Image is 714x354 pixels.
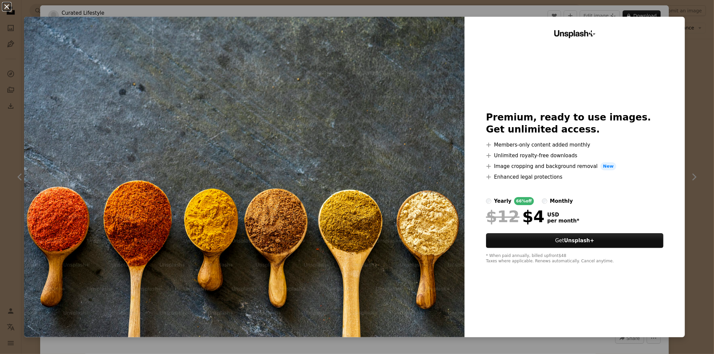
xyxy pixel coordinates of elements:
[486,198,491,204] input: yearly66%off
[550,197,573,205] div: monthly
[514,197,534,205] div: 66% off
[486,152,663,160] li: Unlimited royalty-free downloads
[601,162,617,170] span: New
[564,238,594,244] strong: Unsplash+
[542,198,547,204] input: monthly
[547,212,579,218] span: USD
[486,162,663,170] li: Image cropping and background removal
[486,208,545,225] div: $4
[486,253,663,264] div: * When paid annually, billed upfront $48 Taxes where applicable. Renews automatically. Cancel any...
[486,173,663,181] li: Enhanced legal protections
[547,218,579,224] span: per month *
[486,141,663,149] li: Members-only content added monthly
[486,208,520,225] span: $12
[494,197,511,205] div: yearly
[486,233,663,248] button: GetUnsplash+
[486,111,663,136] h2: Premium, ready to use images. Get unlimited access.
